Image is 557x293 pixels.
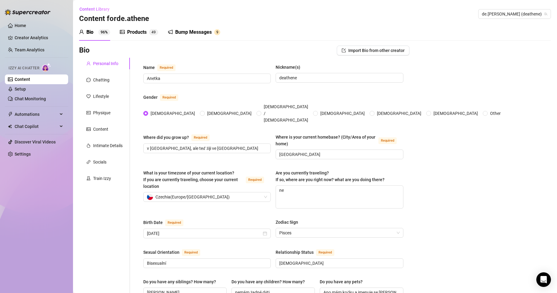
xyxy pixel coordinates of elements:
span: Are you currently traveling? If so, where are you right now? what are you doing there? [276,171,385,182]
div: Socials [93,159,106,165]
span: de.athene (deathene) [482,9,547,19]
div: Bump Messages [175,29,212,36]
a: Chat Monitoring [15,96,46,101]
span: Required [246,177,264,183]
label: Where is your current homebase? (City/Area of your home) [276,134,403,147]
span: idcard [86,111,91,115]
span: experiment [86,176,91,181]
span: thunderbolt [8,112,13,117]
span: user [79,29,84,34]
label: Do you have any children? How many? [232,278,309,285]
label: Zodiac Sign [276,219,302,226]
span: Import Bio from other creator [348,48,405,53]
a: Home [15,23,26,28]
div: Physique [93,109,110,116]
div: Personal Info [93,60,118,67]
input: Relationship Status [279,260,398,267]
label: Name [143,64,182,71]
div: Train Izzy [93,175,111,182]
a: Team Analytics [15,47,44,52]
input: Where did you grow up? [147,145,266,152]
textarea: ne [276,186,403,208]
div: Zodiac Sign [276,219,298,226]
label: Do you have any siblings? How many? [143,278,220,285]
span: Automations [15,109,58,119]
label: Nickname(s) [276,64,305,71]
span: Czechia ( Europe/[GEOGRAPHIC_DATA] ) [155,192,230,202]
div: Where did you grow up? [143,134,189,141]
span: picture [120,29,125,34]
button: Import Bio from other creator [337,46,409,55]
span: team [544,12,548,16]
img: logo-BBDzfeDw.svg [5,9,50,15]
label: Gender [143,94,185,101]
span: Required [157,64,176,71]
span: Required [191,134,210,141]
span: Chat Copilot [15,122,58,131]
div: Gender [143,94,158,101]
span: heart [86,94,91,98]
div: Name [143,64,155,71]
a: Content [15,77,30,82]
label: Sexual Orientation [143,249,207,256]
div: Intimate Details [93,142,123,149]
span: [DEMOGRAPHIC_DATA] [374,110,424,117]
span: What is your timezone of your current location? If you are currently traveling, choose your curre... [143,171,238,189]
span: [DEMOGRAPHIC_DATA] [205,110,254,117]
div: Birth Date [143,219,163,226]
span: Content Library [79,7,110,12]
span: Izzy AI Chatter [9,65,39,71]
div: Content [93,126,108,133]
img: cz [147,194,153,200]
span: Required [182,249,200,256]
div: Do you have any siblings? How many? [143,278,216,285]
span: user [86,61,91,66]
div: Do you have any pets? [320,278,363,285]
span: [DEMOGRAPHIC_DATA] [148,110,197,117]
span: Required [378,137,397,144]
div: Sexual Orientation [143,249,179,256]
span: 4 [151,30,154,34]
label: Birth Date [143,219,190,226]
div: Nickname(s) [276,64,300,71]
a: Discover Viral Videos [15,140,56,144]
input: Where is your current homebase? (City/Area of your home) [279,151,398,158]
div: Where is your current homebase? (City/Area of your home) [276,134,376,147]
span: Other [488,110,503,117]
span: fire [86,143,91,148]
span: [DEMOGRAPHIC_DATA] [431,110,480,117]
span: import [342,48,346,53]
span: Required [160,94,178,101]
label: Where did you grow up? [143,134,216,141]
span: 9 [216,30,218,34]
span: [DEMOGRAPHIC_DATA] / [DEMOGRAPHIC_DATA] [261,103,311,123]
sup: 9 [214,29,220,35]
input: Birth Date [147,230,262,237]
span: Required [165,219,183,226]
input: Nickname(s) [279,74,398,81]
a: Setup [15,87,26,91]
a: Creator Analytics [15,33,63,43]
img: AI Chatter [42,63,51,72]
div: Do you have any children? How many? [232,278,305,285]
sup: 96% [98,29,110,35]
span: notification [168,29,173,34]
a: Settings [15,152,31,157]
span: [DEMOGRAPHIC_DATA] [318,110,367,117]
h3: Content for de.athene [79,14,149,24]
span: message [86,78,91,82]
img: Chat Copilot [8,124,12,129]
div: Products [127,29,147,36]
span: Pisces [279,228,399,237]
input: Sexual Orientation [147,260,266,267]
button: Content Library [79,4,114,14]
div: Chatting [93,77,110,83]
input: Name [147,75,266,82]
div: Relationship Status [276,249,314,256]
span: link [86,160,91,164]
span: Required [316,249,334,256]
div: Open Intercom Messenger [536,272,551,287]
sup: 49 [149,29,158,35]
span: 9 [154,30,156,34]
div: Lifestyle [93,93,109,100]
